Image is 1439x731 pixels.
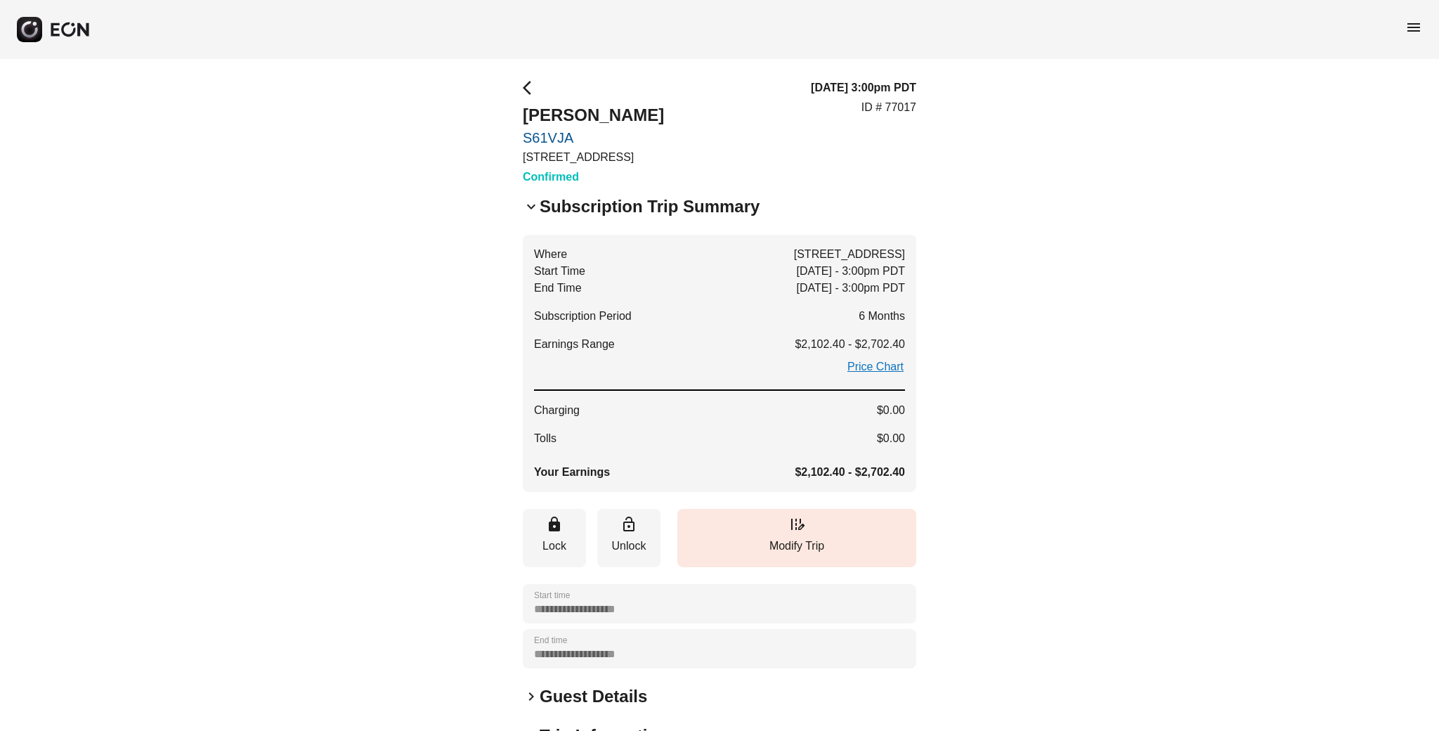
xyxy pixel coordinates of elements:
[788,516,805,533] span: edit_road
[530,538,579,555] p: Lock
[797,280,905,297] span: [DATE] - 3:00pm PDT
[546,516,563,533] span: lock
[877,430,905,447] span: $0.00
[534,280,582,297] span: End Time
[877,402,905,419] span: $0.00
[846,358,905,375] a: Price Chart
[523,509,586,567] button: Lock
[523,104,664,127] h2: [PERSON_NAME]
[523,198,540,215] span: keyboard_arrow_down
[523,149,664,166] p: [STREET_ADDRESS]
[859,308,905,325] span: 6 Months
[861,99,916,116] p: ID # 77017
[523,235,916,492] button: Where[STREET_ADDRESS]Start Time[DATE] - 3:00pm PDTEnd Time[DATE] - 3:00pm PDTSubscription Period6...
[523,688,540,705] span: keyboard_arrow_right
[540,195,760,218] h2: Subscription Trip Summary
[1405,19,1422,36] span: menu
[523,129,664,146] a: S61VJA
[534,430,556,447] span: Tolls
[684,538,909,555] p: Modify Trip
[794,246,905,263] span: [STREET_ADDRESS]
[795,336,905,353] span: $2,102.40 - $2,702.40
[523,169,664,186] h3: Confirmed
[534,263,585,280] span: Start Time
[797,263,905,280] span: [DATE] - 3:00pm PDT
[534,464,610,481] span: Your Earnings
[534,336,615,353] span: Earnings Range
[597,509,660,567] button: Unlock
[795,464,905,481] span: $2,102.40 - $2,702.40
[811,79,916,96] h3: [DATE] 3:00pm PDT
[534,402,580,419] span: Charging
[620,516,637,533] span: lock_open
[540,685,647,708] h2: Guest Details
[523,79,540,96] span: arrow_back_ios
[534,246,567,263] span: Where
[534,308,632,325] span: Subscription Period
[677,509,916,567] button: Modify Trip
[604,538,653,555] p: Unlock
